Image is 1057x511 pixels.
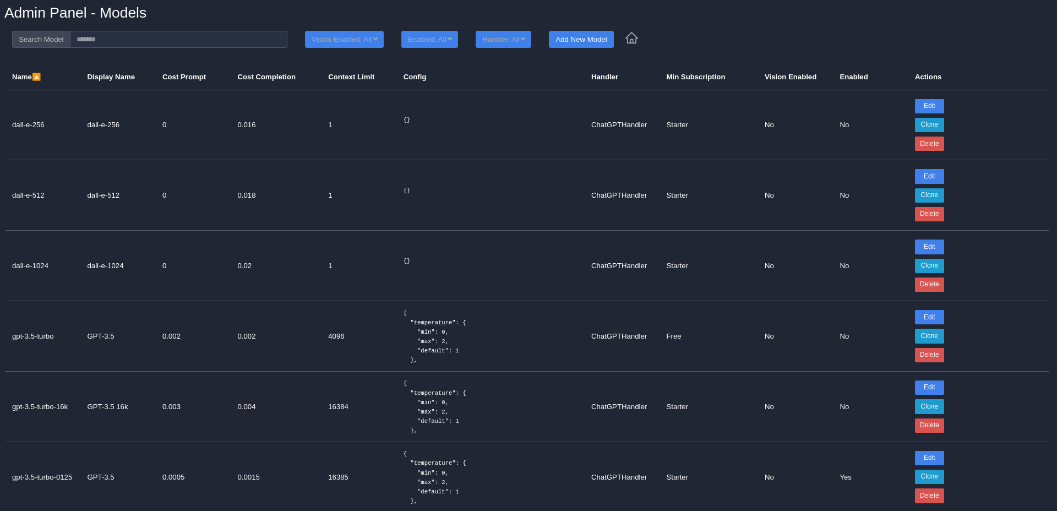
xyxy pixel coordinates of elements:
[476,31,531,48] button: Handler: All
[660,160,758,231] td: Starter
[156,90,231,160] td: 0
[915,99,944,113] button: Edit
[231,160,322,231] td: 0.018
[81,160,156,231] td: dall-e-512
[322,90,397,160] td: 1
[915,399,944,414] button: Clone
[915,451,944,465] button: Edit
[758,371,833,442] td: No
[404,71,578,83] div: Config
[585,301,660,372] td: ChatGPTHandler
[404,310,484,468] code: { "temperature": { "min": 0, "max": 2, "default": 1 }, "presence_penalty": { "min": -2, "max": 2,...
[915,310,944,324] button: Edit
[758,231,833,301] td: No
[758,90,833,160] td: No
[915,348,944,362] button: Delete
[915,470,944,484] button: Clone
[231,301,322,372] td: 0.002
[6,90,81,160] td: dall-e-256
[322,301,397,372] td: 4096
[328,71,390,83] div: Context Limit
[915,329,944,343] button: Clone
[88,71,150,83] div: Display Name
[833,231,908,301] td: No
[81,301,156,372] td: GPT-3.5
[915,278,944,292] button: Delete
[660,90,758,160] td: Starter
[585,231,660,301] td: ChatGPTHandler
[915,240,944,254] button: Edit
[6,301,81,372] td: gpt-3.5-turbo
[12,71,74,83] div: Name 🔼
[758,301,833,372] td: No
[12,31,70,48] span: Search Model
[404,187,411,194] code: {}
[660,231,758,301] td: Starter
[915,188,944,203] button: Clone
[404,258,411,264] code: {}
[585,371,660,442] td: ChatGPTHandler
[585,90,660,160] td: ChatGPTHandler
[915,118,944,132] button: Clone
[6,371,81,442] td: gpt-3.5-turbo-16k
[156,160,231,231] td: 0
[915,380,944,395] button: Edit
[915,71,1043,83] div: Actions
[660,371,758,442] td: Starter
[591,71,653,83] div: Handler
[6,160,81,231] td: dall-e-512
[156,371,231,442] td: 0.003
[401,31,458,48] button: Enabled: All
[231,231,322,301] td: 0.02
[156,231,231,301] td: 0
[4,4,146,22] h1: Admin Panel - Models
[833,90,908,160] td: No
[840,71,902,83] div: Enabled
[833,301,908,372] td: No
[915,418,944,433] button: Delete
[322,160,397,231] td: 1
[81,90,156,160] td: dall-e-256
[765,71,827,83] div: Vision Enabled
[915,488,944,503] button: Delete
[915,137,944,151] button: Delete
[156,301,231,372] td: 0.002
[833,371,908,442] td: No
[231,90,322,160] td: 0.016
[660,301,758,372] td: Free
[758,160,833,231] td: No
[238,71,315,83] div: Cost Completion
[404,117,411,123] code: {}
[162,71,225,83] div: Cost Prompt
[231,371,322,442] td: 0.004
[81,231,156,301] td: dall-e-1024
[322,231,397,301] td: 1
[833,160,908,231] td: No
[549,31,613,48] button: Add New Model
[915,169,944,183] button: Edit
[322,371,397,442] td: 16384
[666,71,751,83] div: Min Subscription
[915,259,944,273] button: Clone
[585,160,660,231] td: ChatGPTHandler
[6,231,81,301] td: dall-e-1024
[915,207,944,221] button: Delete
[81,371,156,442] td: GPT-3.5 16k
[305,31,384,48] button: Vision Enabled: All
